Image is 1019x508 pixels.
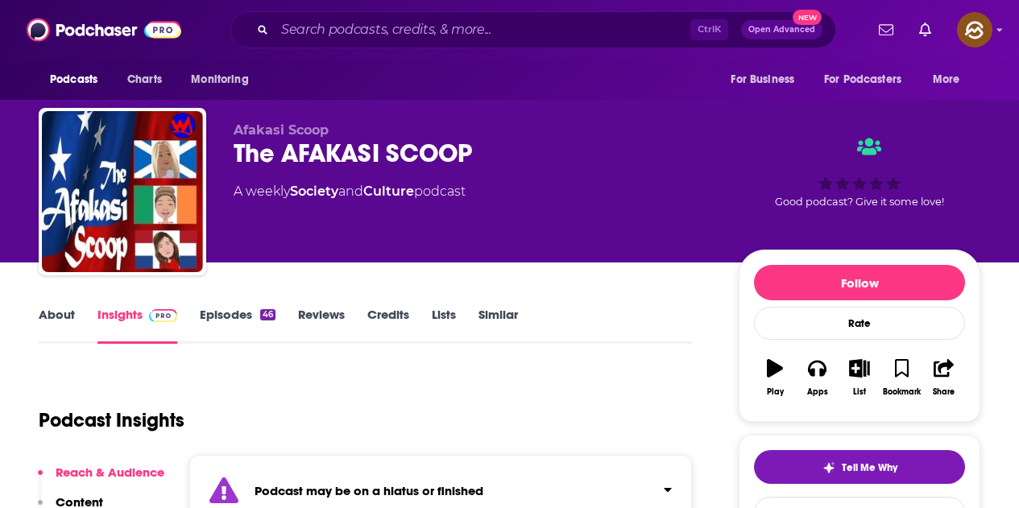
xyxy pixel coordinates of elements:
p: Reach & Audience [56,465,164,480]
span: Ctrl K [690,19,728,40]
a: Culture [363,184,414,199]
span: Podcasts [50,68,97,91]
button: Reach & Audience [38,465,164,494]
span: Open Advanced [748,26,815,34]
div: Search podcasts, credits, & more... [230,11,836,48]
button: Follow [754,265,965,300]
div: Apps [807,387,828,397]
img: Podchaser - Follow, Share and Rate Podcasts [27,14,181,45]
a: Society [290,184,338,199]
input: Search podcasts, credits, & more... [275,17,690,43]
div: Share [933,387,955,397]
span: For Podcasters [824,68,901,91]
span: More [933,68,960,91]
button: open menu [39,64,118,95]
a: Charts [117,64,172,95]
span: Afakasi Scoop [234,122,329,138]
button: Share [923,349,965,407]
a: Reviews [298,307,345,344]
button: Open AdvancedNew [741,20,822,39]
span: For Business [731,68,794,91]
div: 46 [260,309,275,320]
button: Apps [796,349,838,407]
span: Logged in as hey85204 [957,12,992,47]
div: A weekly podcast [234,182,466,201]
span: and [338,184,363,199]
button: open menu [180,64,269,95]
button: Show profile menu [957,12,992,47]
img: The AFAKASI SCOOP [42,111,203,272]
span: Tell Me Why [842,461,897,474]
span: Monitoring [191,68,248,91]
img: User Profile [957,12,992,47]
a: Credits [367,307,409,344]
div: Bookmark [883,387,921,397]
a: About [39,307,75,344]
a: InsightsPodchaser Pro [97,307,177,344]
button: open menu [719,64,814,95]
a: Lists [432,307,456,344]
span: Good podcast? Give it some love! [775,196,944,208]
a: Episodes46 [200,307,275,344]
button: Play [754,349,796,407]
button: open menu [814,64,925,95]
span: New [793,10,822,25]
span: Charts [127,68,162,91]
button: List [839,349,880,407]
button: open menu [922,64,980,95]
a: Similar [478,307,518,344]
a: Show notifications dropdown [913,16,938,43]
img: tell me why sparkle [822,461,835,474]
div: Good podcast? Give it some love! [739,122,980,222]
img: Podchaser Pro [149,309,177,322]
button: tell me why sparkleTell Me Why [754,450,965,484]
h1: Podcast Insights [39,408,184,432]
strong: Podcast may be on a hiatus or finished [255,483,483,498]
div: List [853,387,866,397]
div: Rate [754,307,965,340]
button: Bookmark [880,349,922,407]
a: Show notifications dropdown [872,16,900,43]
div: Play [767,387,784,397]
